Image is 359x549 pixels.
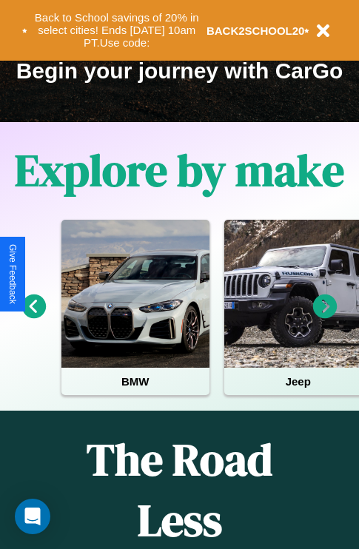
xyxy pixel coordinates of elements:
div: Give Feedback [7,244,18,304]
div: Open Intercom Messenger [15,499,50,534]
b: BACK2SCHOOL20 [207,24,305,37]
h1: Explore by make [15,140,344,201]
button: Back to School savings of 20% in select cities! Ends [DATE] 10am PT.Use code: [27,7,207,53]
h4: BMW [61,368,209,395]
